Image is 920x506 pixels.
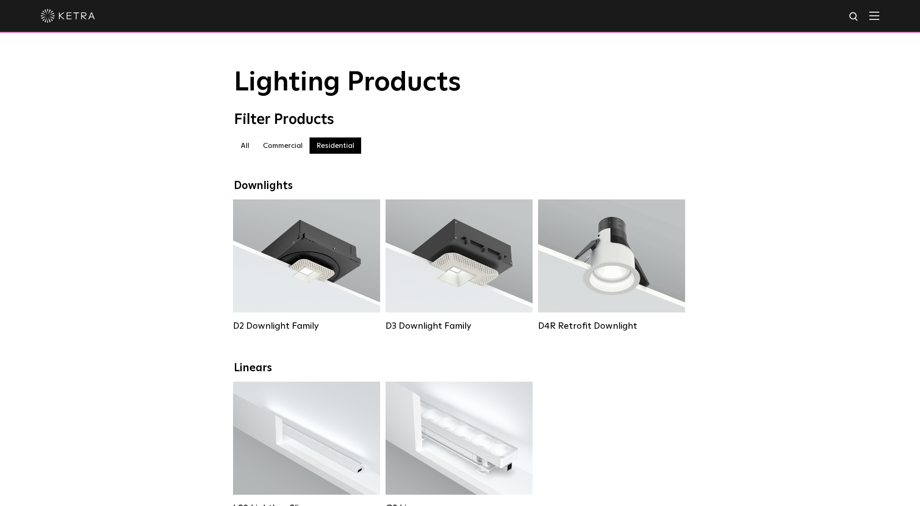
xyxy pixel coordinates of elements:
span: Lighting Products [234,69,461,96]
div: D4R Retrofit Downlight [538,321,685,331]
img: ketra-logo-2019-white [41,9,95,23]
label: Commercial [256,137,310,154]
a: D4R Retrofit Downlight Lumen Output:800Colors:White / BlackBeam Angles:15° / 25° / 40° / 60°Watta... [538,199,685,331]
div: D2 Downlight Family [233,321,380,331]
img: Hamburger%20Nav.svg [869,11,879,20]
div: Linears [234,362,686,375]
a: D2 Downlight Family Lumen Output:1200Colors:White / Black / Gloss Black / Silver / Bronze / Silve... [233,199,380,331]
div: Filter Products [234,111,686,128]
a: D3 Downlight Family Lumen Output:700 / 900 / 1100Colors:White / Black / Silver / Bronze / Paintab... [386,199,533,331]
label: All [234,137,256,154]
label: Residential [310,137,361,154]
div: Downlights [234,180,686,193]
img: search icon [848,11,860,23]
div: D3 Downlight Family [386,321,533,331]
